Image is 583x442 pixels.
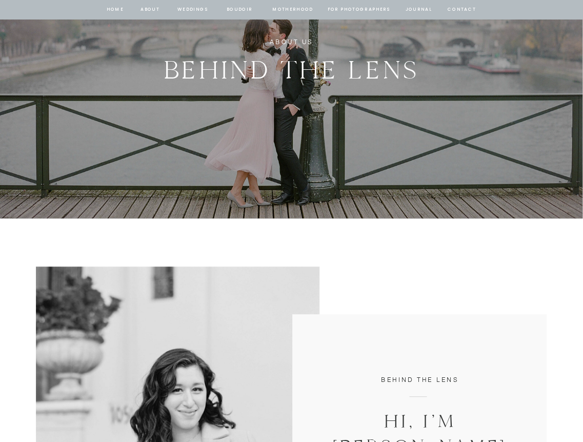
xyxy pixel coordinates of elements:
a: BOUDOIR [226,5,254,14]
a: for photographers [328,5,391,14]
a: about [140,5,160,14]
a: Motherhood [273,5,313,14]
a: Weddings [176,5,209,14]
a: journal [404,5,434,14]
a: home [106,5,125,14]
a: contact [447,5,478,14]
h2: BEHIND THE LENS [152,50,432,84]
a: Hi, I’m [PERSON_NAME] [331,409,509,431]
h3: behind the lens [372,375,468,386]
h1: ABOUT US [212,37,371,49]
